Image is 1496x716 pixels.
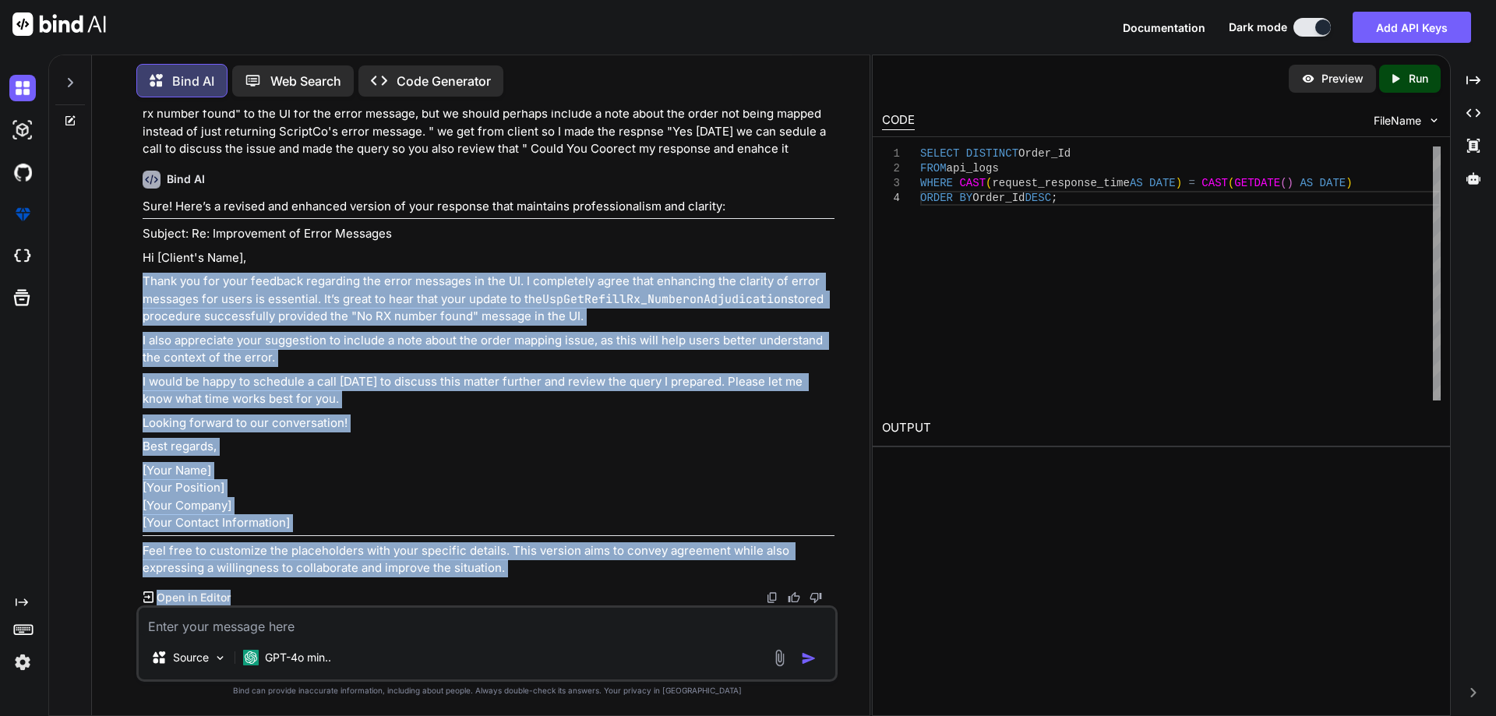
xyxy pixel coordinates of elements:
div: 4 [882,191,900,206]
span: = [1188,177,1194,189]
p: Thank you for your feedback regarding the error messages in the UI. I completely agree that enhan... [143,273,834,326]
p: Hi [Client's Name], [143,249,834,267]
span: FROM [920,162,947,175]
img: attachment [771,649,789,667]
span: ( [1280,177,1286,189]
span: Order_Id [972,192,1025,204]
span: ) [1346,177,1352,189]
p: Code Generator [397,72,491,90]
span: AS [1130,177,1143,189]
span: GETDATE [1234,177,1280,189]
p: Bind can provide inaccurate information, including about people. Always double-check its answers.... [136,685,838,697]
span: ( [1228,177,1234,189]
span: ORDER [920,192,953,204]
div: CODE [882,111,915,130]
p: Web Search [270,72,341,90]
h6: Bind AI [167,171,205,187]
span: BY [959,192,972,204]
span: Order_Id [1018,147,1071,160]
img: chevron down [1427,114,1441,127]
p: Open in Editor [157,590,231,605]
p: Preview [1321,71,1364,86]
img: Pick Models [213,651,227,665]
img: githubDark [9,159,36,185]
img: premium [9,201,36,227]
button: Documentation [1123,19,1205,36]
img: dislike [810,591,822,604]
img: copy [766,591,778,604]
div: 3 [882,176,900,191]
h2: OUTPUT [873,410,1450,446]
span: ; [1051,192,1057,204]
span: WHERE [920,177,953,189]
img: like [788,591,800,604]
img: settings [9,649,36,675]
img: GPT-4o mini [243,650,259,665]
p: Sure! Here’s a revised and enhanced version of your response that maintains professionalism and c... [143,198,834,216]
span: DATE [1149,177,1176,189]
span: CAST [959,177,986,189]
span: Dark mode [1229,19,1287,35]
img: darkChat [9,75,36,101]
span: DISTINCT [965,147,1018,160]
span: DESC [1025,192,1051,204]
span: api_logs [946,162,998,175]
code: UspGetRefillRx_NumberonAdjudication [542,291,788,307]
div: 1 [882,146,900,161]
p: I also appreciate your suggestion to include a note about the order mapping issue, as this will h... [143,332,834,367]
p: [Your Name] [Your Position] [Your Company] [Your Contact Information] [143,462,834,532]
span: FileName [1374,113,1421,129]
p: GPT-4o min.. [265,650,331,665]
span: AS [1300,177,1313,189]
p: Run [1409,71,1428,86]
span: ) [1286,177,1293,189]
span: ( [986,177,992,189]
img: preview [1301,72,1315,86]
p: I would be happy to schedule a call [DATE] to discuss this matter further and review the query I ... [143,373,834,408]
img: cloudideIcon [9,243,36,270]
img: darkAi-studio [9,117,36,143]
span: request_response_time [992,177,1129,189]
button: Add API Keys [1353,12,1471,43]
p: Bind AI [172,72,214,90]
p: Feel free to customize the placeholders with your specific details. This version aims to convey a... [143,542,834,577]
img: icon [801,651,817,666]
span: ) [1175,177,1181,189]
p: Subject: Re: Improvement of Error Messages [143,225,834,243]
span: DATE [1319,177,1346,189]
span: SELECT [920,147,959,160]
span: Documentation [1123,21,1205,34]
img: Bind AI [12,12,106,36]
div: 2 [882,161,900,176]
p: Looking forward to our conversation! [143,414,834,432]
span: CAST [1201,177,1228,189]
p: This is the response "Excellent! It may also help to improve error messages to user's in the UI. ... [143,70,834,158]
p: Source [173,650,209,665]
p: Best regards, [143,438,834,456]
